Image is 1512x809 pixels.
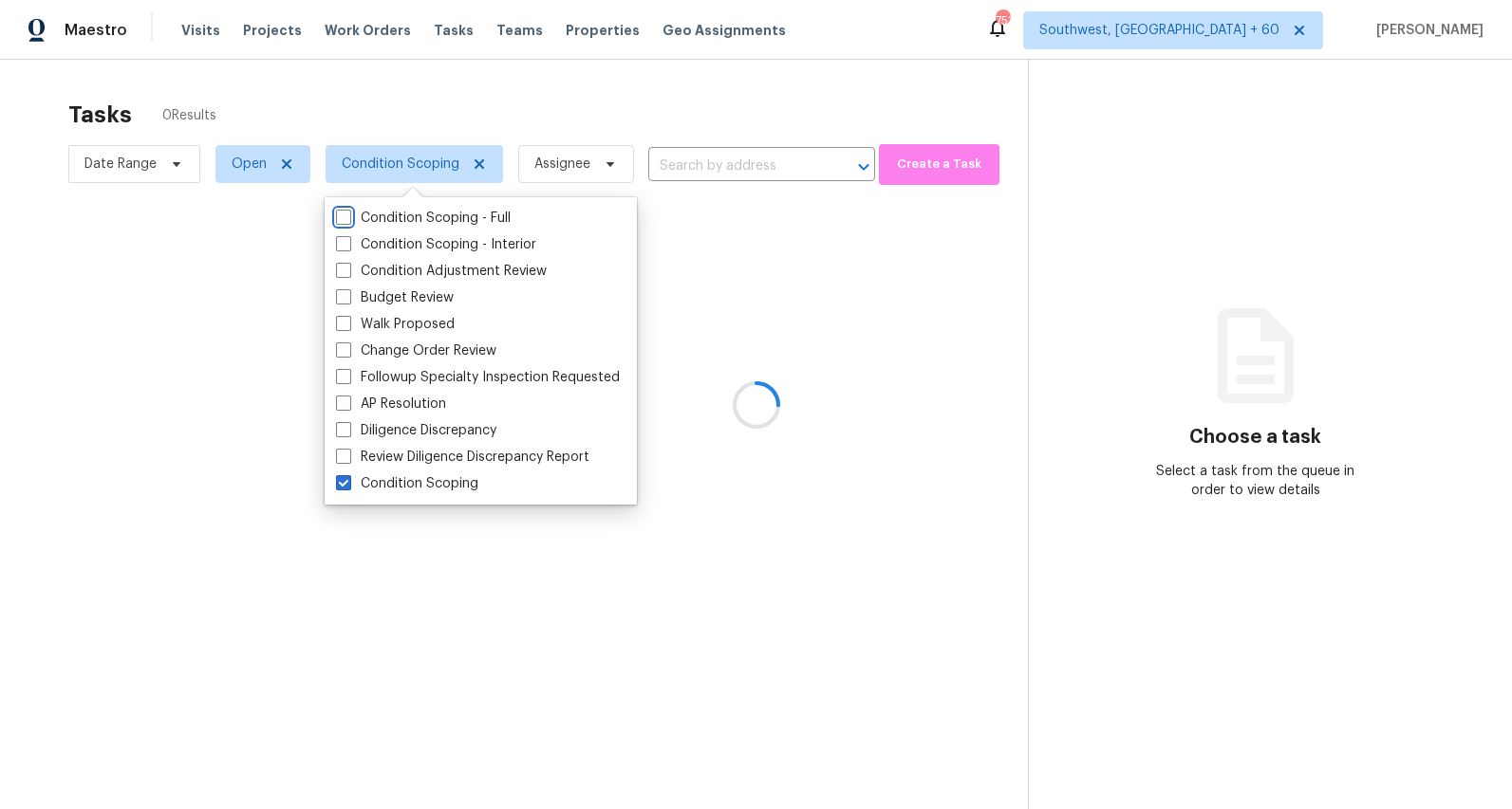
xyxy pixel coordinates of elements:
label: AP Resolution [336,395,446,414]
label: Condition Adjustment Review [336,262,547,281]
label: Condition Scoping - Interior [336,235,536,254]
label: Followup Specialty Inspection Requested [336,368,620,387]
label: Walk Proposed [336,315,455,334]
label: Diligence Discrepancy [336,421,496,440]
div: 753 [996,11,1009,30]
label: Condition Scoping [336,474,478,493]
label: Condition Scoping - Full [336,209,511,228]
label: Change Order Review [336,341,496,360]
label: Budget Review [336,288,454,307]
label: Review Diligence Discrepancy Report [336,448,589,467]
